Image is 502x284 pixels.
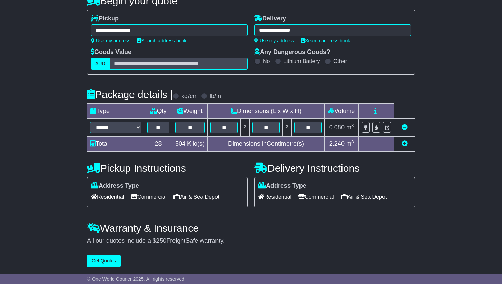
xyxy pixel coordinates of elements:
span: m [346,124,354,131]
td: x [241,119,250,137]
sup: 3 [351,123,354,128]
td: Volume [325,104,359,119]
div: All our quotes include a $ FreightSafe warranty. [87,237,415,245]
button: Get Quotes [87,255,121,267]
td: Qty [144,104,172,119]
span: 250 [156,237,166,244]
h4: Warranty & Insurance [87,223,415,234]
h4: Pickup Instructions [87,162,248,174]
td: Type [87,104,144,119]
td: Kilo(s) [172,137,208,152]
span: Commercial [298,191,334,202]
a: Use my address [91,38,130,43]
td: Total [87,137,144,152]
sup: 3 [351,139,354,144]
span: Residential [258,191,291,202]
label: lb/in [210,93,221,100]
label: Any Dangerous Goods? [254,48,330,56]
label: Address Type [91,182,139,190]
a: Search address book [301,38,350,43]
label: kg/cm [181,93,198,100]
label: Delivery [254,15,286,23]
span: Residential [91,191,124,202]
a: Search address book [137,38,186,43]
a: Use my address [254,38,294,43]
span: Commercial [131,191,166,202]
a: Add new item [402,140,408,147]
span: Air & Sea Depot [341,191,387,202]
label: Address Type [258,182,306,190]
label: Other [333,58,347,65]
a: Remove this item [402,124,408,131]
label: Lithium Battery [283,58,320,65]
h4: Delivery Instructions [254,162,415,174]
span: Air & Sea Depot [173,191,220,202]
label: No [263,58,270,65]
span: 0.080 [329,124,345,131]
span: 504 [175,140,185,147]
h4: Package details | [87,89,173,100]
td: Dimensions (L x W x H) [208,104,325,119]
td: Weight [172,104,208,119]
label: Goods Value [91,48,131,56]
label: AUD [91,58,110,70]
span: m [346,140,354,147]
span: 2.240 [329,140,345,147]
td: x [283,119,292,137]
td: 28 [144,137,172,152]
span: © One World Courier 2025. All rights reserved. [87,276,186,282]
td: Dimensions in Centimetre(s) [208,137,325,152]
label: Pickup [91,15,119,23]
